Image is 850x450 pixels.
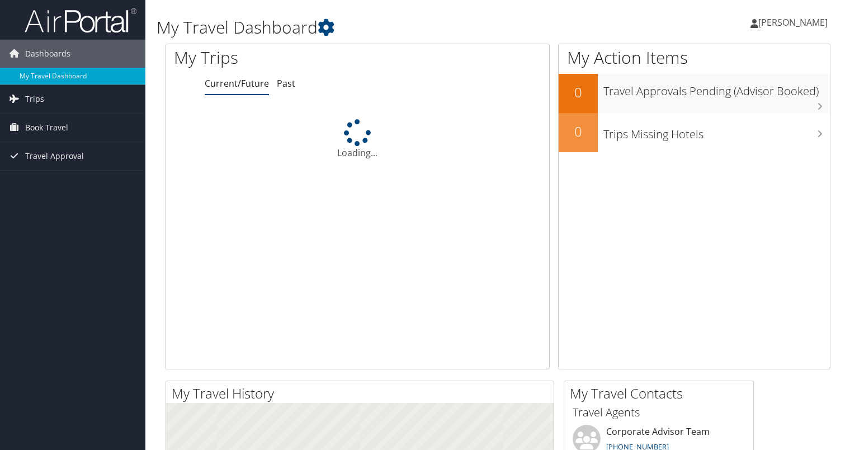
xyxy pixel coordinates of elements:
img: airportal-logo.png [25,7,136,34]
h2: My Travel History [172,384,554,403]
h2: My Travel Contacts [570,384,753,403]
span: Dashboards [25,40,70,68]
h2: 0 [559,83,598,102]
a: Past [277,77,295,90]
span: Travel Approval [25,142,84,170]
h1: My Trips [174,46,381,69]
h1: My Action Items [559,46,830,69]
a: Current/Future [205,77,269,90]
h3: Travel Approvals Pending (Advisor Booked) [603,78,830,99]
span: Book Travel [25,114,68,142]
a: [PERSON_NAME] [750,6,839,39]
span: [PERSON_NAME] [758,16,828,29]
a: 0Trips Missing Hotels [559,113,830,152]
h3: Trips Missing Hotels [603,121,830,142]
h1: My Travel Dashboard [157,16,611,39]
h3: Travel Agents [573,405,745,420]
span: Trips [25,85,44,113]
h2: 0 [559,122,598,141]
a: 0Travel Approvals Pending (Advisor Booked) [559,74,830,113]
div: Loading... [166,119,549,160]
